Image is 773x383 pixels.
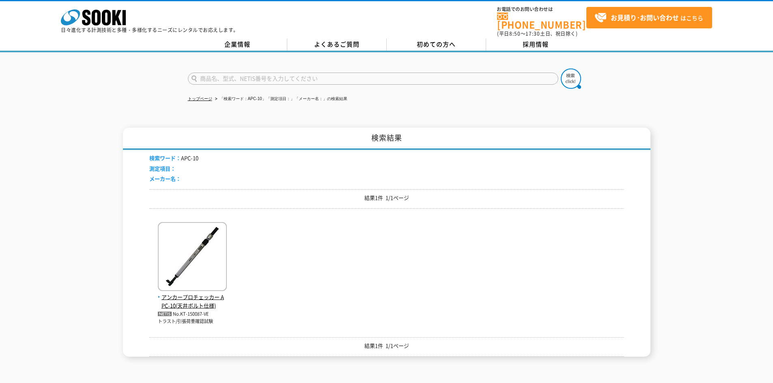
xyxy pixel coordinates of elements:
a: 企業情報 [188,39,287,51]
h1: 検索結果 [123,128,650,150]
input: 商品名、型式、NETIS番号を入力してください [188,73,558,85]
p: トラスト/引張荷重確認試験 [158,318,227,325]
a: トップページ [188,96,212,101]
span: メーカー名： [149,175,181,182]
span: アンカープロチェッカー APC-10(天井ボルト仕様) [158,293,227,310]
a: アンカープロチェッカー APC-10(天井ボルト仕様) [158,285,227,310]
span: 8:50 [509,30,521,37]
p: No.KT-150087-VE [158,310,227,319]
span: 17:30 [525,30,540,37]
li: 「検索ワード：APC-10」「測定項目：」「メーカー名：」の検索結果 [213,95,347,103]
p: 結果1件 1/1ページ [149,194,624,202]
li: APC-10 [149,154,198,163]
p: 日々進化する計測技術と多種・多様化するニーズにレンタルでお応えします。 [61,28,239,32]
span: 測定項目： [149,165,176,172]
span: 初めての方へ [417,40,456,49]
span: 検索ワード： [149,154,181,162]
img: btn_search.png [561,68,581,89]
a: 初めての方へ [387,39,486,51]
span: お電話でのお問い合わせは [497,7,586,12]
strong: お見積り･お問い合わせ [611,13,679,22]
span: (平日 ～ 土日、祝日除く) [497,30,577,37]
a: [PHONE_NUMBER] [497,13,586,29]
img: APC-10(天井ボルト仕様) [158,222,227,293]
span: はこちら [594,12,703,24]
a: よくあるご質問 [287,39,387,51]
p: 結果1件 1/1ページ [149,342,624,350]
a: 採用情報 [486,39,586,51]
a: お見積り･お問い合わせはこちら [586,7,712,28]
